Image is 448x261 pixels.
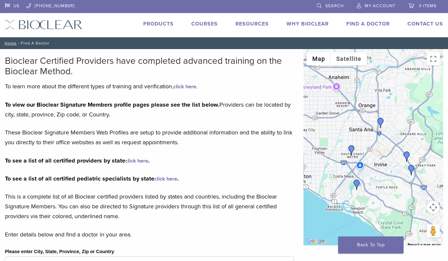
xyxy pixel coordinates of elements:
a: Open this area in Google Maps (opens a new window) [305,237,327,245]
span: My Account [365,3,395,9]
span: 0 items [419,3,437,9]
span: / [17,42,21,45]
div: Dr. Frank Raymer [402,151,412,162]
a: click here [154,176,177,182]
a: Back To Top [338,236,404,253]
strong: To see a list of all certified pediatric specialists by state . [5,175,179,182]
button: Show street map [307,52,331,65]
a: Report a map error [408,243,441,246]
a: click here [125,158,148,164]
a: Products [143,21,174,27]
div: Rice Dentistry [406,165,417,175]
button: Map camera controls [427,201,440,214]
img: Bioclear [5,20,82,29]
p: This is a complete list of all Bioclear certified providers listed by states and countries, inclu... [5,192,294,221]
button: Drag Pegman onto the map to open Street View [427,224,440,237]
a: Find A Doctor [346,21,390,27]
p: Enter details below and find a doctor in your area. [5,230,294,239]
strong: To see a list of all certified providers by state . [5,157,150,164]
img: Google [305,237,327,245]
a: Home [3,41,17,45]
label: Please enter City, State, Province, Zip or Country [5,248,114,255]
p: To learn more about the different types of training and verification, . [5,81,294,91]
a: click here [173,83,196,90]
h2: Bioclear Certified Providers have completed advanced training on the Bioclear Method. [5,56,294,77]
a: Courses [191,21,218,27]
a: Why Bioclear [286,21,329,27]
a: Contact Us [407,21,443,27]
p: These Bioclear Signature Members Web Profiles are setup to provide additional information and the... [5,128,294,147]
a: Resources [235,21,269,27]
div: Dr. Randy Fong [346,145,357,156]
button: Toggle fullscreen view [427,52,440,65]
p: Providers can be located by city, state, province, Zip code, or Country. [5,100,294,119]
div: Dr. Eddie Kao [375,118,386,128]
span: Search [325,3,344,9]
div: Dr. James Chau [352,180,362,190]
button: Show satellite imagery [331,52,367,65]
strong: To view our Bioclear Signature Members profile pages please see the list below. [5,101,219,108]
